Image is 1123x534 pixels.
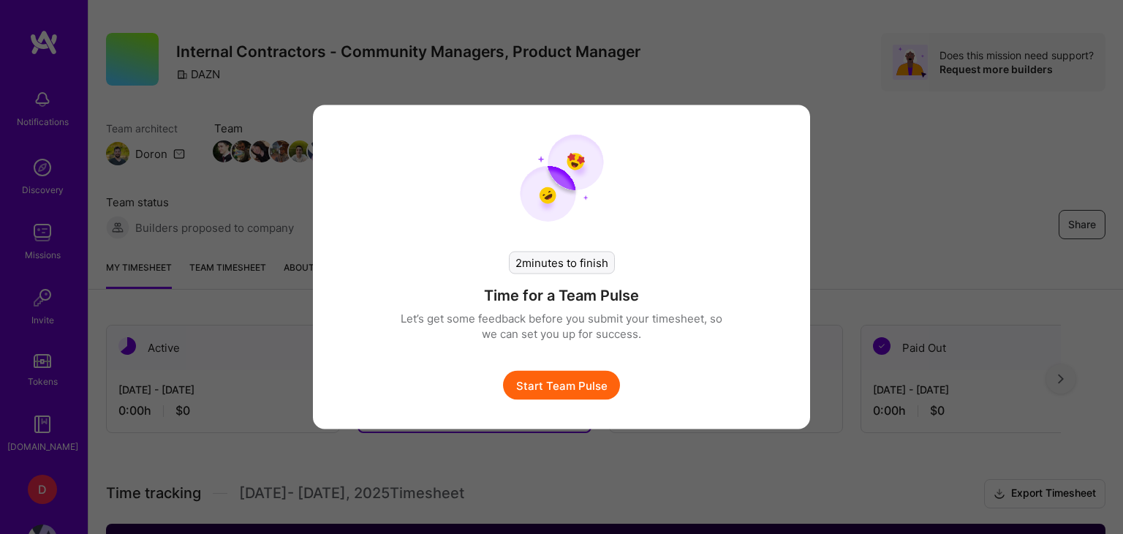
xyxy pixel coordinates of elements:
[401,311,722,342] p: Let’s get some feedback before you submit your timesheet, so we can set you up for success.
[520,135,604,222] img: team pulse start
[503,371,620,400] button: Start Team Pulse
[313,105,810,429] div: modal
[484,286,639,305] h4: Time for a Team Pulse
[509,252,615,274] div: 2 minutes to finish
